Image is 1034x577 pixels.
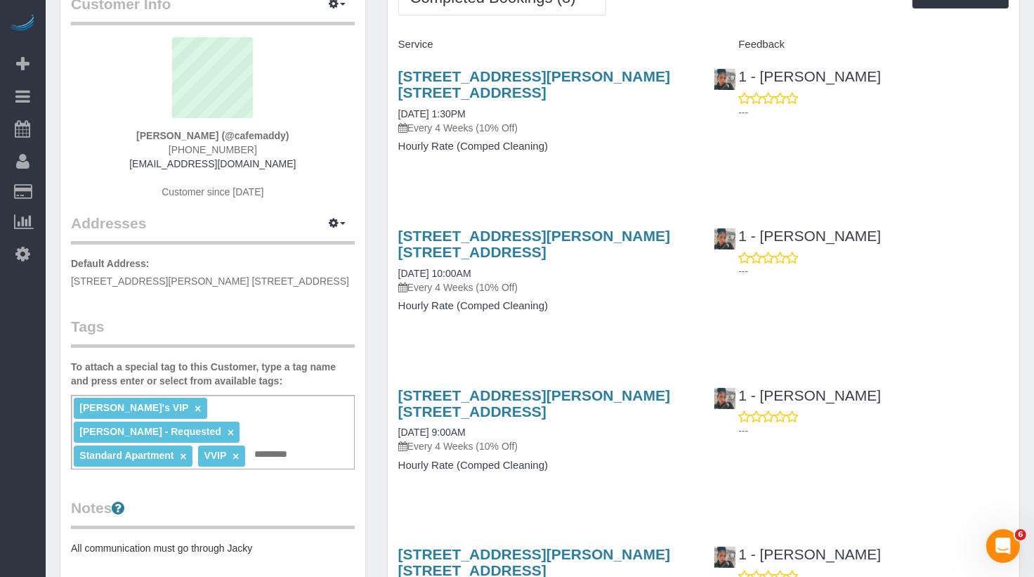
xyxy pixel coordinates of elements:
span: [PHONE_NUMBER] [169,144,257,155]
h4: Feedback [714,39,1009,51]
p: Every 4 Weeks (10% Off) [398,121,693,135]
label: Default Address: [71,257,150,271]
a: 1 - [PERSON_NAME] [714,228,881,244]
img: 1 - Marlenyn Robles [714,69,735,90]
p: --- [738,105,1009,119]
iframe: Intercom live chat [986,529,1020,563]
span: [STREET_ADDRESS][PERSON_NAME] [STREET_ADDRESS] [71,275,349,287]
p: Every 4 Weeks (10% Off) [398,439,693,453]
span: [PERSON_NAME]'s VIP [79,402,188,413]
a: [DATE] 10:00AM [398,268,471,279]
p: --- [738,424,1009,438]
p: --- [738,264,1009,278]
img: 1 - Marlenyn Robles [714,547,735,568]
span: 6 [1015,529,1026,540]
a: [DATE] 1:30PM [398,108,466,119]
span: Standard Apartment [79,450,174,461]
label: To attach a special tag to this Customer, type a tag name and press enter or select from availabl... [71,360,355,388]
legend: Notes [71,498,355,529]
span: VVIP [204,450,226,461]
strong: [PERSON_NAME] (@cafemaddy) [136,130,289,141]
a: × [195,403,201,415]
p: Every 4 Weeks (10% Off) [398,280,693,294]
a: [EMAIL_ADDRESS][DOMAIN_NAME] [129,158,296,169]
a: 1 - [PERSON_NAME] [714,68,881,84]
a: 1 - [PERSON_NAME] [714,546,881,562]
pre: All communication must go through Jacky [71,541,355,555]
span: [PERSON_NAME] - Requested [79,426,221,437]
h4: Hourly Rate (Comped Cleaning) [398,300,693,312]
a: × [180,450,186,462]
img: 1 - Marlenyn Robles [714,228,735,249]
a: [DATE] 9:00AM [398,427,466,438]
img: 1 - Marlenyn Robles [714,388,735,409]
a: [STREET_ADDRESS][PERSON_NAME] [STREET_ADDRESS] [398,68,670,101]
h4: Hourly Rate (Comped Cleaning) [398,141,693,153]
a: × [233,450,239,462]
a: 1 - [PERSON_NAME] [714,387,881,403]
h4: Hourly Rate (Comped Cleaning) [398,460,693,472]
img: Automaid Logo [8,14,37,34]
span: Customer since [DATE] [162,186,263,197]
a: [STREET_ADDRESS][PERSON_NAME] [STREET_ADDRESS] [398,228,670,260]
legend: Tags [71,316,355,348]
a: [STREET_ADDRESS][PERSON_NAME] [STREET_ADDRESS] [398,387,670,420]
h4: Service [398,39,693,51]
a: × [228,427,234,439]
